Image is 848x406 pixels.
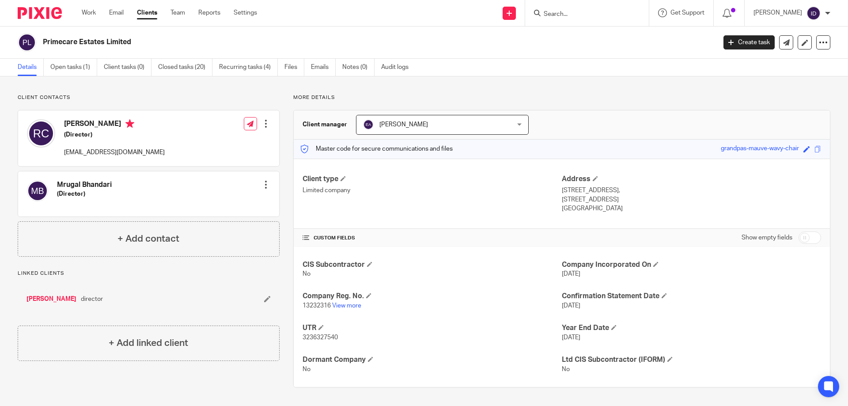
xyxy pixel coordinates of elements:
[303,334,338,341] span: 3236327540
[303,303,331,309] span: 13232316
[562,175,821,184] h4: Address
[219,59,278,76] a: Recurring tasks (4)
[562,292,821,301] h4: Confirmation Statement Date
[26,295,76,304] a: [PERSON_NAME]
[300,144,453,153] p: Master code for secure communications and files
[562,195,821,204] p: [STREET_ADDRESS]
[158,59,212,76] a: Closed tasks (20)
[562,186,821,195] p: [STREET_ADDRESS],
[303,260,562,269] h4: CIS Subcontractor
[562,204,821,213] p: [GEOGRAPHIC_DATA]
[303,292,562,301] h4: Company Reg. No.
[303,186,562,195] p: Limited company
[50,59,97,76] a: Open tasks (1)
[43,38,577,47] h2: Primecare Estates Limited
[311,59,336,76] a: Emails
[64,119,165,130] h4: [PERSON_NAME]
[562,334,580,341] span: [DATE]
[81,295,103,304] span: director
[562,303,580,309] span: [DATE]
[303,235,562,242] h4: CUSTOM FIELDS
[117,232,179,246] h4: + Add contact
[170,8,185,17] a: Team
[379,121,428,128] span: [PERSON_NAME]
[342,59,375,76] a: Notes (0)
[721,144,799,154] div: grandpas-mauve-wavy-chair
[82,8,96,17] a: Work
[27,180,48,201] img: svg%3E
[303,120,347,129] h3: Client manager
[18,7,62,19] img: Pixie
[293,94,830,101] p: More details
[562,366,570,372] span: No
[303,175,562,184] h4: Client type
[57,190,112,198] h5: (Director)
[64,148,165,157] p: [EMAIL_ADDRESS][DOMAIN_NAME]
[57,180,112,190] h4: Mrugal Bhandari
[670,10,704,16] span: Get Support
[562,260,821,269] h4: Company Incorporated On
[753,8,802,17] p: [PERSON_NAME]
[562,271,580,277] span: [DATE]
[198,8,220,17] a: Reports
[303,366,310,372] span: No
[543,11,622,19] input: Search
[109,336,188,350] h4: + Add linked client
[303,355,562,364] h4: Dormant Company
[723,35,775,49] a: Create task
[562,323,821,333] h4: Year End Date
[742,233,792,242] label: Show empty fields
[303,323,562,333] h4: UTR
[363,119,374,130] img: svg%3E
[18,59,44,76] a: Details
[18,270,280,277] p: Linked clients
[125,119,134,128] i: Primary
[64,130,165,139] h5: (Director)
[806,6,821,20] img: svg%3E
[18,33,36,52] img: svg%3E
[562,355,821,364] h4: Ltd CIS Subcontractor (IFORM)
[27,119,55,148] img: svg%3E
[284,59,304,76] a: Files
[104,59,151,76] a: Client tasks (0)
[332,303,361,309] a: View more
[109,8,124,17] a: Email
[18,94,280,101] p: Client contacts
[381,59,415,76] a: Audit logs
[234,8,257,17] a: Settings
[303,271,310,277] span: No
[137,8,157,17] a: Clients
